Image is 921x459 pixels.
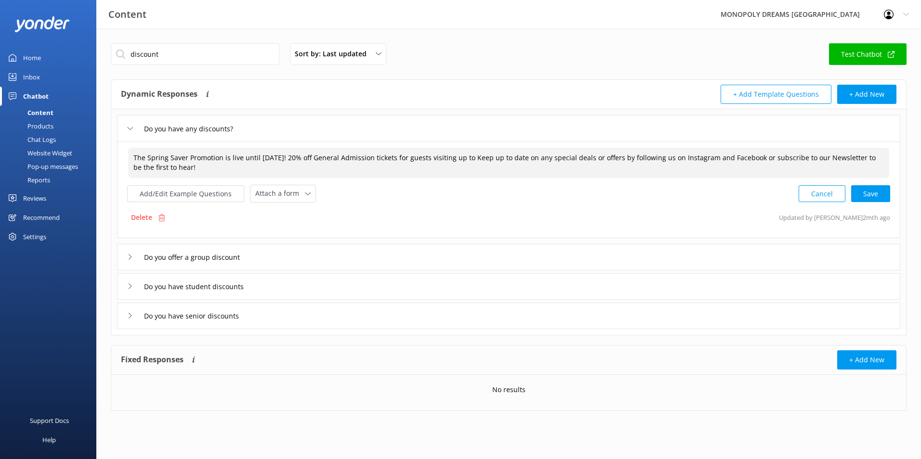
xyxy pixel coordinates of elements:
a: Test Chatbot [829,43,907,65]
div: Reviews [23,189,46,208]
button: + Add New [837,350,896,370]
a: Pop-up messages [6,160,96,173]
a: Reports [6,173,96,187]
div: Help [42,430,56,449]
div: Settings [23,227,46,246]
h3: Content [108,7,146,22]
div: Website Widget [6,146,72,160]
button: Add/Edit Example Questions [127,185,244,202]
div: Chatbot [23,87,49,106]
div: Reports [6,173,50,187]
h4: Dynamic Responses [121,85,197,104]
div: Recommend [23,208,60,227]
div: Pop-up messages [6,160,78,173]
button: Cancel [799,185,845,202]
span: Sort by: Last updated [295,49,372,59]
p: Updated by [PERSON_NAME] 2mth ago [779,208,890,227]
a: Chat Logs [6,133,96,146]
p: No results [492,384,526,395]
button: Save [851,185,890,202]
p: Delete [131,212,152,223]
a: Products [6,119,96,133]
textarea: The Spring Saver Promotion is live until [DATE]! 20% off General Admission tickets for guests vis... [128,148,889,178]
div: Chat Logs [6,133,56,146]
a: Website Widget [6,146,96,160]
div: Products [6,119,53,133]
button: + Add Template Questions [721,85,831,104]
h4: Fixed Responses [121,350,184,370]
span: Attach a form [255,188,305,199]
button: + Add New [837,85,896,104]
div: Inbox [23,67,40,87]
input: Search all Chatbot Content [111,43,279,65]
div: Support Docs [30,411,69,430]
div: Content [6,106,53,119]
img: yonder-white-logo.png [14,16,70,32]
div: Home [23,48,41,67]
a: Content [6,106,96,119]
